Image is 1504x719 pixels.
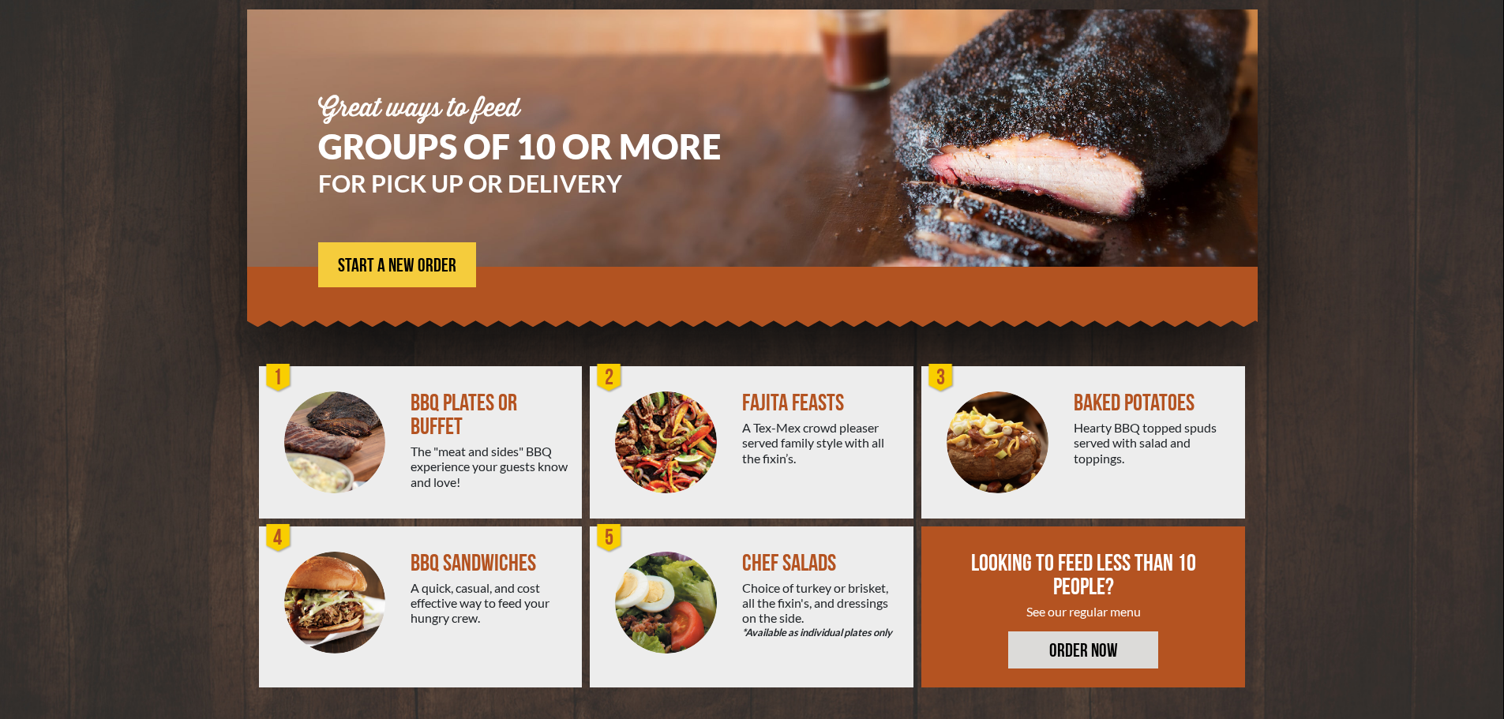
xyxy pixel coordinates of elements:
[318,171,768,195] h3: FOR PICK UP OR DELIVERY
[615,552,717,653] img: Salad-Circle.png
[615,391,717,493] img: PEJ-Fajitas.png
[1074,420,1232,466] div: Hearty BBQ topped spuds served with salad and toppings.
[594,362,625,394] div: 2
[742,391,901,415] div: FAJITA FEASTS
[411,391,569,439] div: BBQ PLATES OR BUFFET
[742,625,901,640] em: *Available as individual plates only
[284,391,386,493] img: PEJ-BBQ-Buffet.png
[742,420,901,466] div: A Tex-Mex crowd pleaser served family style with all the fixin’s.
[338,257,456,275] span: START A NEW ORDER
[411,580,569,626] div: A quick, casual, and cost effective way to feed your hungry crew.
[263,522,294,554] div: 4
[284,552,386,653] img: PEJ-BBQ-Sandwich.png
[969,604,1199,619] div: See our regular menu
[1074,391,1232,415] div: BAKED POTATOES
[594,522,625,554] div: 5
[1008,631,1158,668] a: ORDER NOW
[318,129,768,163] h1: GROUPS OF 10 OR MORE
[969,552,1199,599] div: LOOKING TO FEED LESS THAN 10 PEOPLE?
[742,580,901,641] div: Choice of turkey or brisket, all the fixin's, and dressings on the side.
[925,362,957,394] div: 3
[411,552,569,575] div: BBQ SANDWICHES
[318,242,476,287] a: START A NEW ORDER
[263,362,294,394] div: 1
[742,552,901,575] div: CHEF SALADS
[947,391,1048,493] img: PEJ-Baked-Potato.png
[318,96,768,122] div: Great ways to feed
[411,444,569,489] div: The "meat and sides" BBQ experience your guests know and love!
